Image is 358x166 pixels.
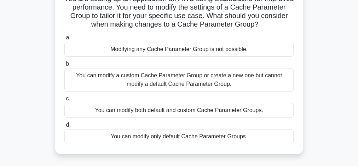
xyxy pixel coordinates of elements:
[64,68,294,92] div: You can modify a custom Cache Parameter Group or create a new one but cannot modify a default Cac...
[64,129,294,144] div: You can modify only default Cache Parameter Groups.
[66,95,70,101] span: c.
[66,61,70,67] span: b.
[64,103,294,118] div: You can modify both default and custom Cache Parameter Groups.
[66,34,70,40] span: a.
[66,122,70,128] span: d.
[64,42,294,57] div: Modifying any Cache Parameter Group is not possible.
